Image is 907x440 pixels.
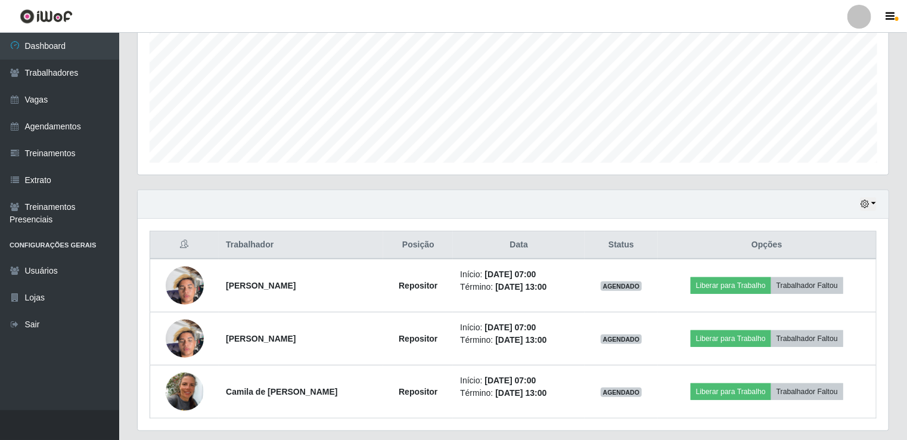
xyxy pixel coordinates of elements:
[166,260,204,311] img: 1735569561123.jpeg
[460,281,577,293] li: Término:
[226,281,296,290] strong: [PERSON_NAME]
[484,323,536,332] time: [DATE] 07:00
[495,282,546,292] time: [DATE] 13:00
[495,335,546,345] time: [DATE] 13:00
[399,281,437,290] strong: Repositor
[166,313,204,364] img: 1735569561123.jpeg
[226,387,337,396] strong: Camila de [PERSON_NAME]
[658,231,877,259] th: Opções
[453,231,585,259] th: Data
[219,231,383,259] th: Trabalhador
[771,277,843,294] button: Trabalhador Faltou
[460,374,577,387] li: Início:
[484,269,536,279] time: [DATE] 07:00
[585,231,657,259] th: Status
[460,387,577,399] li: Término:
[399,387,437,396] strong: Repositor
[484,376,536,385] time: [DATE] 07:00
[383,231,453,259] th: Posição
[226,334,296,343] strong: [PERSON_NAME]
[399,334,437,343] strong: Repositor
[495,388,546,398] time: [DATE] 13:00
[771,330,843,347] button: Trabalhador Faltou
[601,281,642,291] span: AGENDADO
[691,330,771,347] button: Liberar para Trabalho
[460,334,577,346] li: Término:
[691,383,771,400] button: Liberar para Trabalho
[460,268,577,281] li: Início:
[460,321,577,334] li: Início:
[20,9,73,24] img: CoreUI Logo
[601,334,642,344] span: AGENDADO
[601,388,642,397] span: AGENDADO
[771,383,843,400] button: Trabalhador Faltou
[166,358,204,426] img: 1738070265295.jpeg
[691,277,771,294] button: Liberar para Trabalho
